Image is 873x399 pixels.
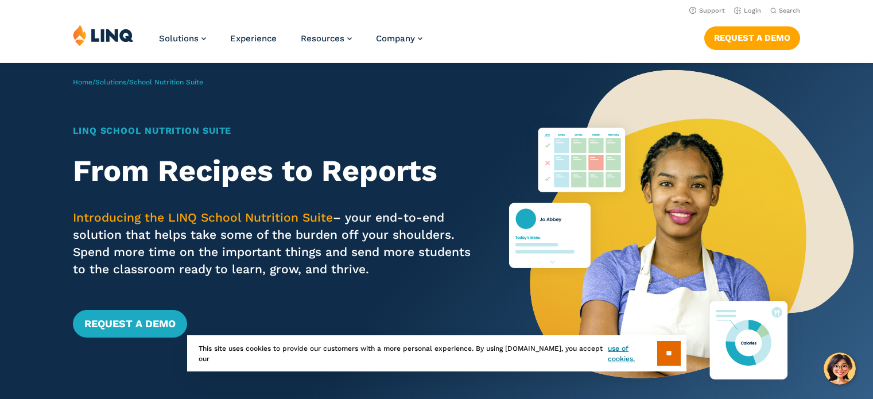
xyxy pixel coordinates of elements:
[159,24,422,62] nav: Primary Navigation
[129,78,203,86] span: School Nutrition Suite
[704,26,800,49] a: Request a Demo
[734,7,761,14] a: Login
[159,33,206,44] a: Solutions
[301,33,352,44] a: Resources
[73,24,134,46] img: LINQ | K‑12 Software
[779,7,800,14] span: Search
[301,33,344,44] span: Resources
[73,209,474,278] p: – your end-to-end solution that helps take some of the burden off your shoulders. Spend more time...
[689,7,725,14] a: Support
[824,352,856,385] button: Hello, have a question? Let’s chat.
[73,154,474,188] h2: From Recipes to Reports
[704,24,800,49] nav: Button Navigation
[159,33,199,44] span: Solutions
[376,33,415,44] span: Company
[95,78,126,86] a: Solutions
[73,78,92,86] a: Home
[73,124,474,138] h1: LINQ School Nutrition Suite
[73,210,333,224] span: Introducing the LINQ School Nutrition Suite
[73,310,187,338] a: Request a Demo
[608,343,657,364] a: use of cookies.
[73,78,203,86] span: / /
[230,33,277,44] a: Experience
[187,335,686,371] div: This site uses cookies to provide our customers with a more personal experience. By using [DOMAIN...
[376,33,422,44] a: Company
[770,6,800,15] button: Open Search Bar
